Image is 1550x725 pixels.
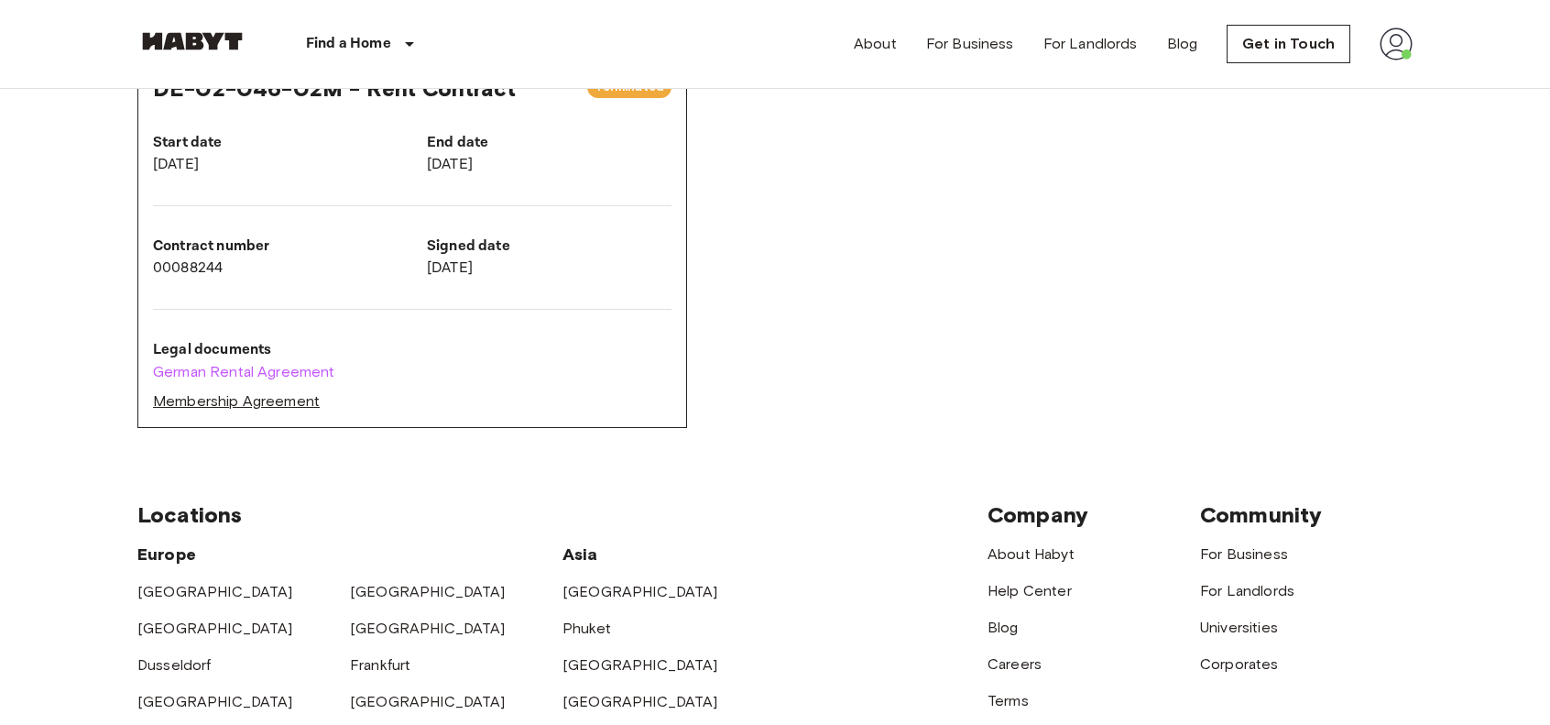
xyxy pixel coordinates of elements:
[1200,582,1294,599] a: For Landlords
[1043,33,1138,55] a: For Landlords
[153,390,671,412] a: Membership Agreement
[988,545,1075,563] a: About Habyt
[137,32,247,50] img: Habyt
[1380,27,1413,60] img: avatar
[562,544,598,565] span: Asia
[137,501,242,528] span: Locations
[427,132,671,154] p: End date
[1200,501,1322,528] span: Community
[1200,619,1278,636] a: Universities
[153,258,398,280] p: 00088244
[1200,655,1279,673] a: Corporates
[137,583,293,600] a: [GEOGRAPHIC_DATA]
[350,693,506,710] a: [GEOGRAPHIC_DATA]
[1200,545,1288,563] a: For Business
[988,619,1019,636] a: Blog
[350,583,506,600] a: [GEOGRAPHIC_DATA]
[427,154,671,176] p: [DATE]
[854,33,897,55] a: About
[988,582,1072,599] a: Help Center
[427,236,671,258] p: Signed date
[153,236,398,258] p: Contract number
[137,620,293,637] a: [GEOGRAPHIC_DATA]
[153,154,398,176] p: [DATE]
[562,583,718,600] a: [GEOGRAPHIC_DATA]
[562,656,718,674] a: [GEOGRAPHIC_DATA]
[562,693,718,710] a: [GEOGRAPHIC_DATA]
[350,620,506,637] a: [GEOGRAPHIC_DATA]
[1227,25,1350,63] a: Get in Touch
[562,620,611,637] a: Phuket
[988,655,1042,673] a: Careers
[988,501,1088,528] span: Company
[153,361,671,383] a: German Rental Agreement
[137,693,293,710] a: [GEOGRAPHIC_DATA]
[1167,33,1198,55] a: Blog
[137,656,212,674] a: Dusseldorf
[153,339,671,361] p: Legal documents
[926,33,1014,55] a: For Business
[427,258,671,280] p: [DATE]
[350,656,410,674] a: Frankfurt
[306,33,391,55] p: Find a Home
[988,692,1029,709] a: Terms
[137,544,196,565] span: Europe
[153,132,398,154] p: Start date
